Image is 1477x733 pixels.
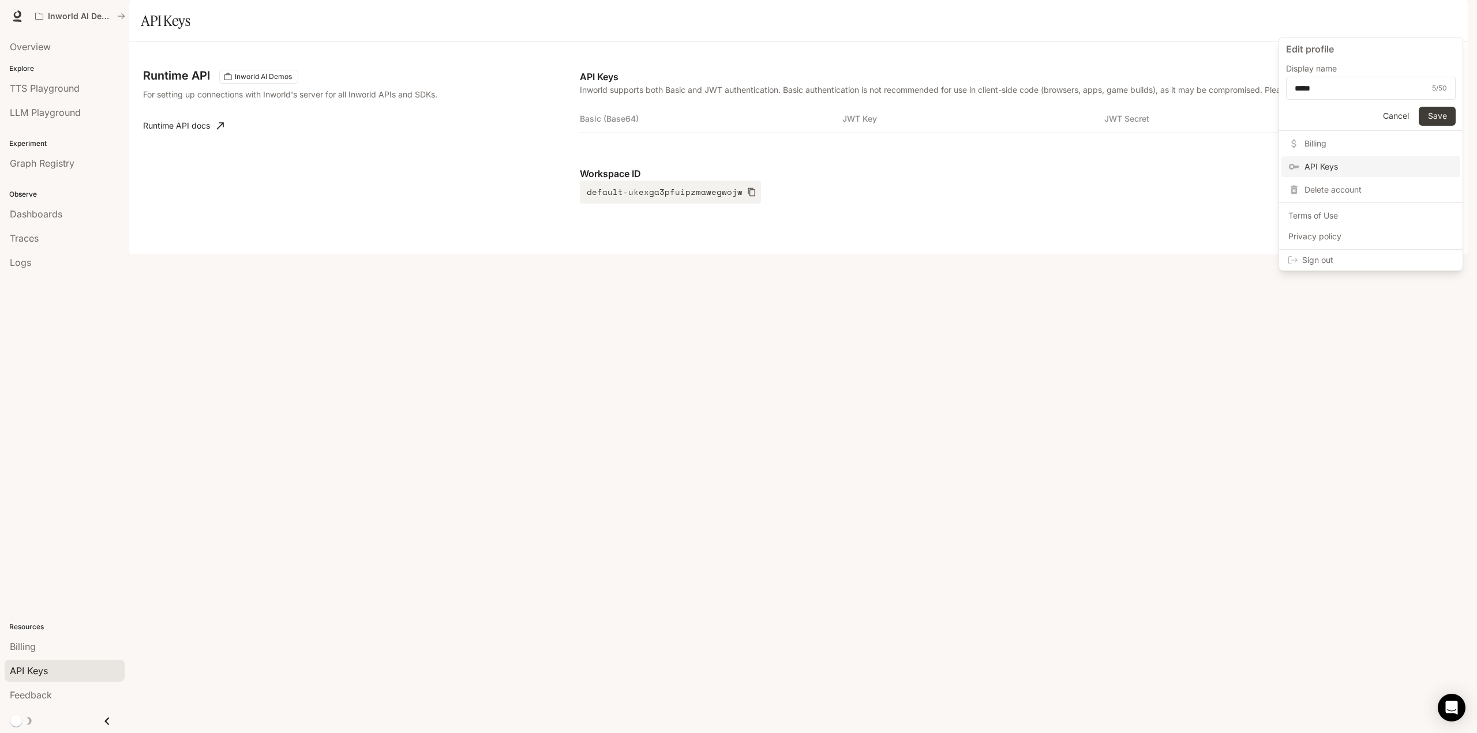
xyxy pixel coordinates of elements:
[1288,210,1453,221] span: Terms of Use
[1304,184,1453,196] span: Delete account
[1419,107,1456,126] button: Save
[1304,138,1453,149] span: Billing
[1281,205,1460,226] a: Terms of Use
[1286,42,1456,56] p: Edit profile
[1281,179,1460,200] div: Delete account
[1302,254,1453,266] span: Sign out
[1377,107,1414,126] button: Cancel
[1288,231,1453,242] span: Privacy policy
[1304,161,1453,172] span: API Keys
[1281,156,1460,177] a: API Keys
[1286,65,1337,73] p: Display name
[1432,82,1447,94] div: 5 / 50
[1281,226,1460,247] a: Privacy policy
[1281,133,1460,154] a: Billing
[1279,250,1463,270] div: Sign out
